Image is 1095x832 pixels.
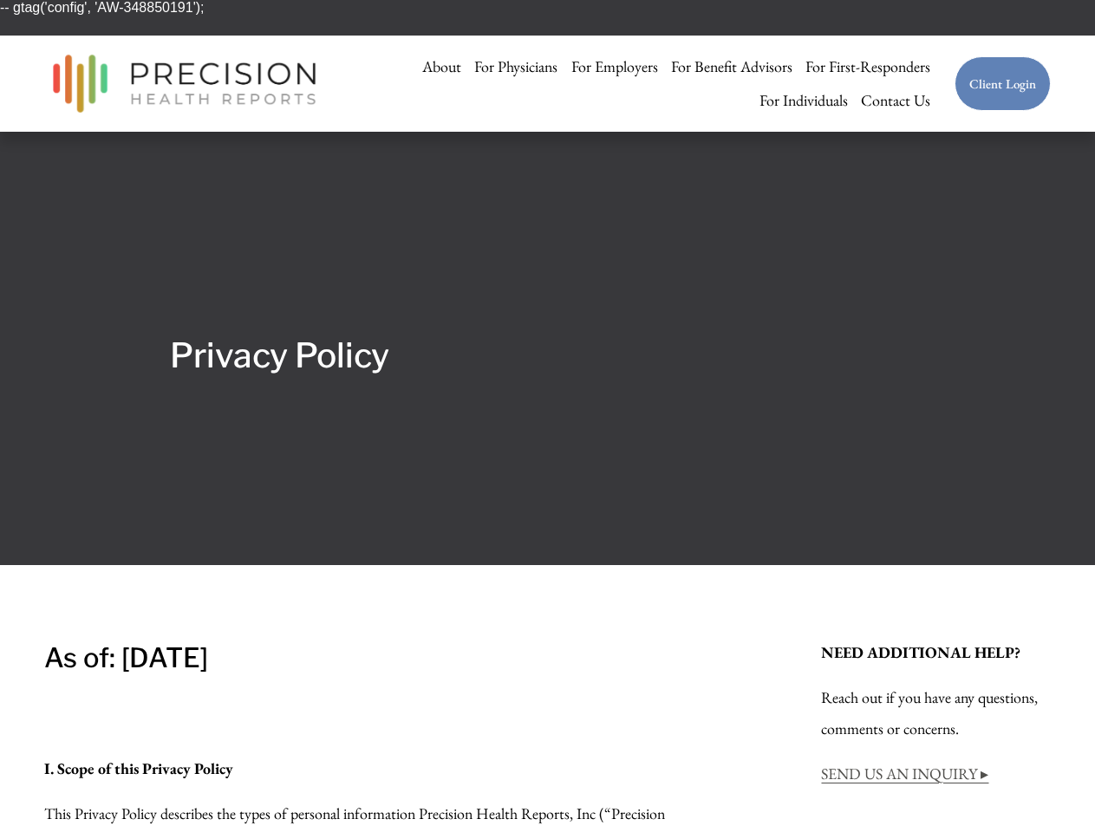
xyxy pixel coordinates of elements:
img: Precision Health Reports [44,47,325,120]
strong: NEED ADDITIONAL HELP? [821,642,1020,662]
a: For Individuals [759,83,848,118]
a: Client Login [955,56,1052,111]
p: Reach out if you have any questions, comments or concerns. [821,682,1051,744]
strong: I. Scope of this Privacy Policy [44,758,233,778]
a: About [422,49,461,84]
a: SEND US AN INQUIRY ▸ [821,764,988,783]
a: For First-Responders [805,49,930,84]
a: For Employers [571,49,658,84]
a: Contact Us [861,83,930,118]
iframe: Chat Widget [1008,749,1095,832]
h3: As of: [DATE] [44,637,706,680]
h2: Privacy Policy [170,329,925,383]
a: For Physicians [474,49,557,84]
a: For Benefit Advisors [671,49,792,84]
